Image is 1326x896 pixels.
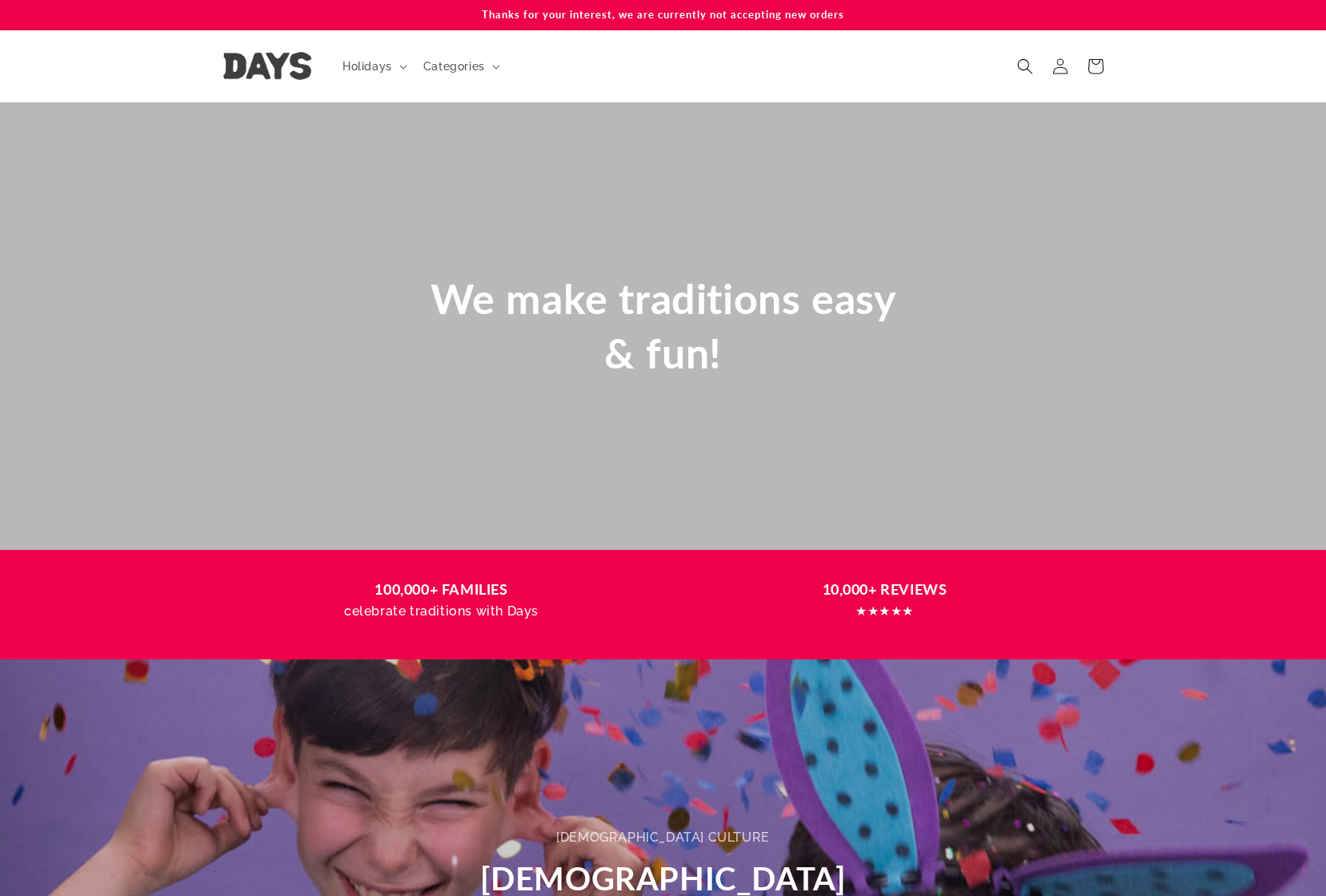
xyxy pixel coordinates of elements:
h3: 100,000+ FAMILIES [235,579,648,600]
span: Categories [423,59,485,74]
span: Holidays [343,59,392,74]
div: [DEMOGRAPHIC_DATA] CULTURE [556,826,770,850]
summary: Holidays [333,50,414,83]
summary: Search [1008,49,1043,84]
p: ★★★★★ [679,600,1092,623]
p: celebrate traditions with Days [235,600,648,623]
summary: Categories [414,50,507,83]
img: Days United [223,52,311,80]
span: We make traditions easy & fun! [431,273,896,377]
h3: 10,000+ REVIEWS [679,579,1092,600]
